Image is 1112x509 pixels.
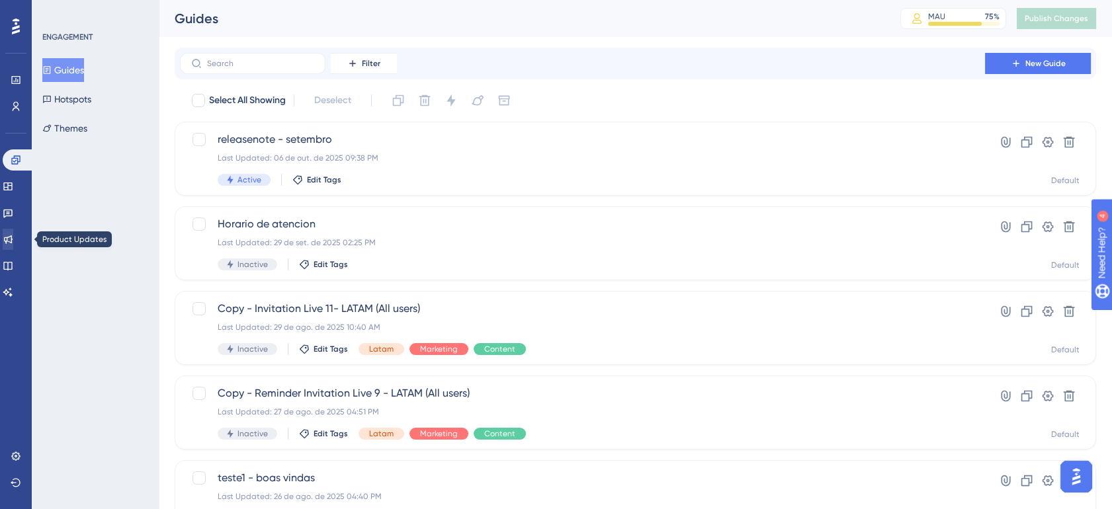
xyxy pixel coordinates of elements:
span: New Guide [1025,58,1066,69]
span: Inactive [237,259,268,270]
span: Marketing [420,344,458,354]
div: ENGAGEMENT [42,32,93,42]
div: Guides [175,9,867,28]
span: Edit Tags [314,344,348,354]
span: Inactive [237,428,268,439]
div: 4 [92,7,96,17]
div: Default [1051,429,1080,440]
input: Search [207,59,314,68]
span: Latam [369,428,394,439]
span: Need Help? [31,3,83,19]
span: Deselect [314,93,351,108]
button: Themes [42,116,87,140]
button: Edit Tags [299,428,348,439]
div: Last Updated: 26 de ago. de 2025 04:40 PM [218,491,947,502]
span: Select All Showing [209,93,286,108]
button: Publish Changes [1017,8,1096,29]
button: Deselect [302,89,363,112]
span: Content [484,428,515,439]
div: Last Updated: 06 de out. de 2025 09:38 PM [218,153,947,163]
button: Edit Tags [292,175,341,185]
span: Horario de atencion [218,216,947,232]
span: Inactive [237,344,268,354]
button: Hotspots [42,87,91,111]
div: Default [1051,175,1080,186]
span: Active [237,175,261,185]
span: Marketing [420,428,458,439]
span: Edit Tags [307,175,341,185]
div: Last Updated: 29 de set. de 2025 02:25 PM [218,237,947,248]
div: Default [1051,344,1080,355]
div: MAU [928,11,945,22]
span: Copy - Reminder Invitation Live 9 - LATAM (All users) [218,385,947,401]
span: Edit Tags [314,259,348,270]
div: Last Updated: 27 de ago. de 2025 04:51 PM [218,407,947,417]
button: New Guide [985,53,1091,74]
button: Edit Tags [299,259,348,270]
button: Guides [42,58,84,82]
div: 75 % [985,11,1000,22]
span: Latam [369,344,394,354]
span: teste1 - boas vindas [218,470,947,486]
div: Default [1051,260,1080,270]
span: Publish Changes [1025,13,1088,24]
button: Filter [331,53,397,74]
span: Filter [362,58,380,69]
span: Content [484,344,515,354]
span: Copy - Invitation Live 11- LATAM (All users) [218,301,947,317]
button: Edit Tags [299,344,348,354]
div: Last Updated: 29 de ago. de 2025 10:40 AM [218,322,947,333]
span: releasenote - setembro [218,132,947,147]
iframe: UserGuiding AI Assistant Launcher [1056,457,1096,496]
span: Edit Tags [314,428,348,439]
